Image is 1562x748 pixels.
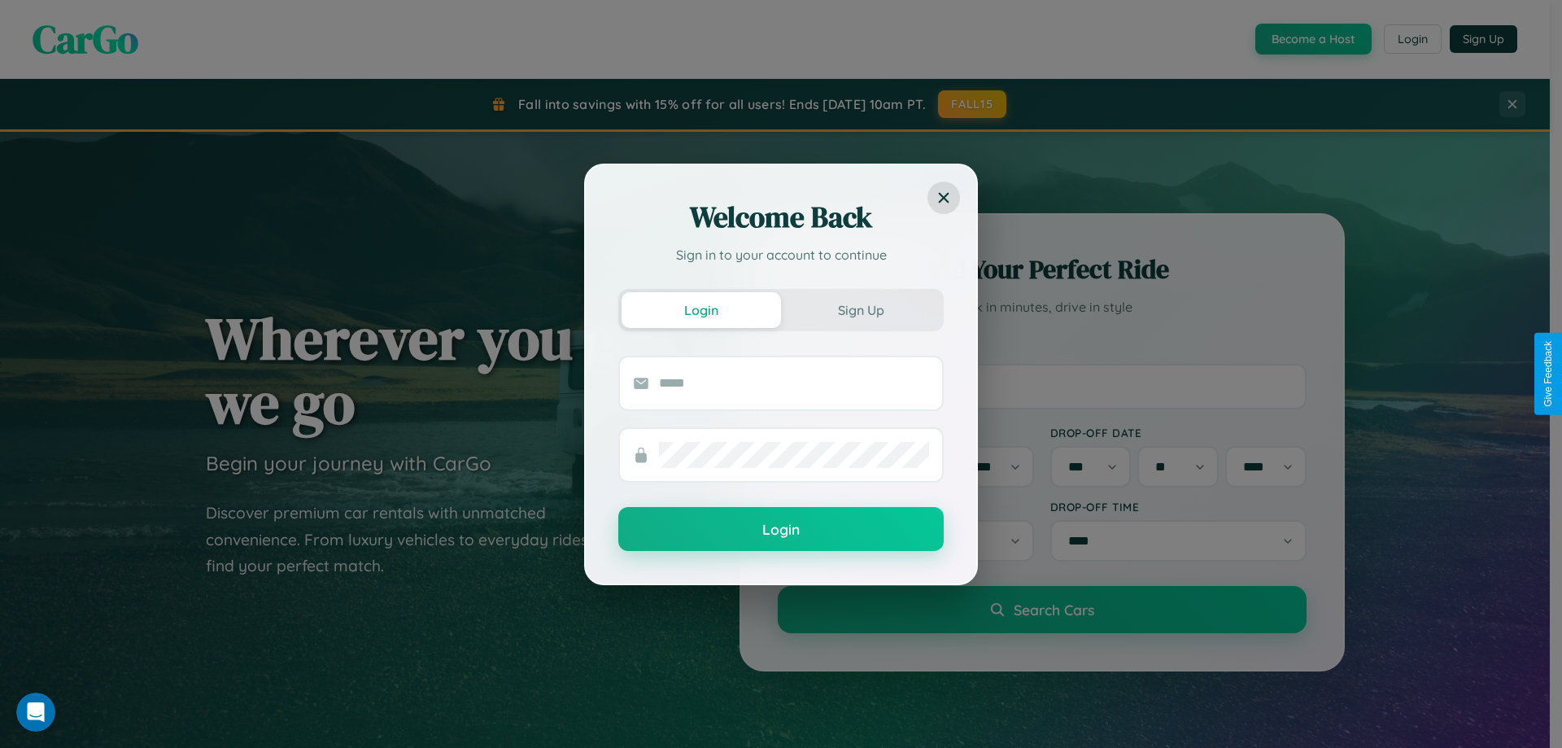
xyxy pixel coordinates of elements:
[618,198,944,237] h2: Welcome Back
[622,292,781,328] button: Login
[618,245,944,265] p: Sign in to your account to continue
[618,507,944,551] button: Login
[781,292,940,328] button: Sign Up
[16,693,55,732] iframe: Intercom live chat
[1542,341,1554,407] div: Give Feedback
